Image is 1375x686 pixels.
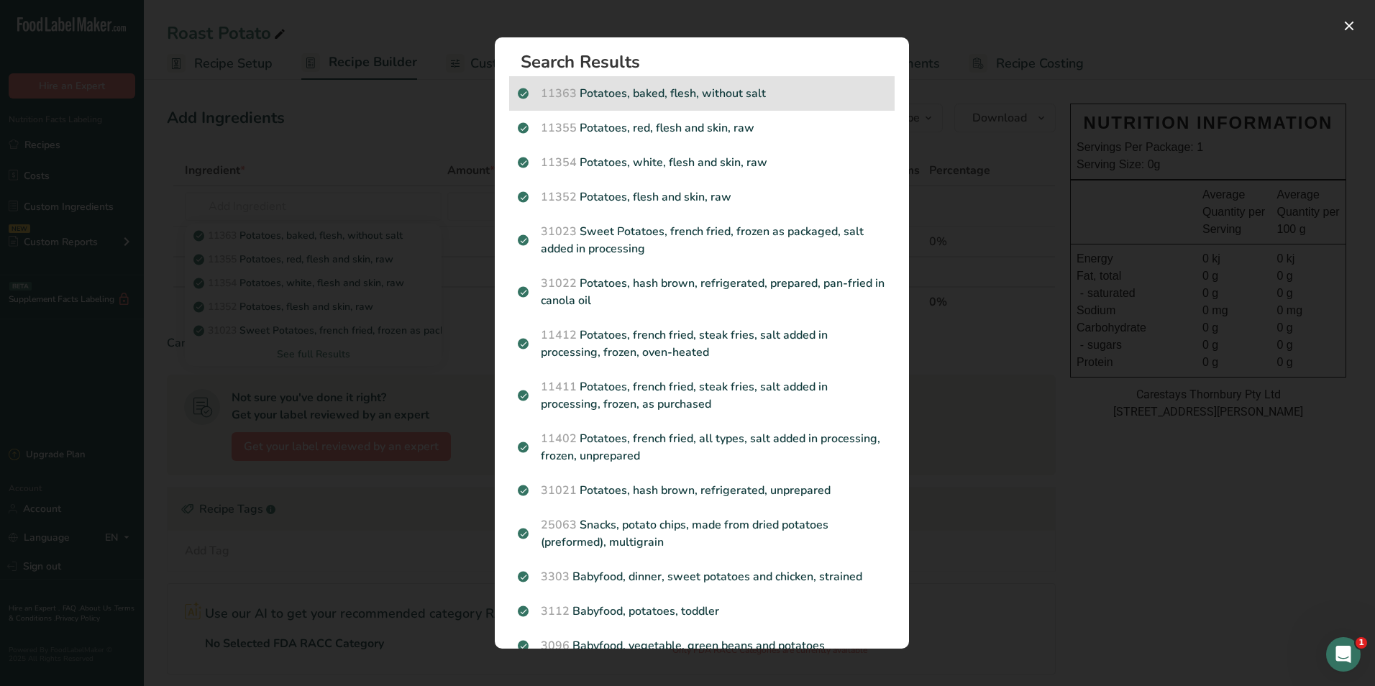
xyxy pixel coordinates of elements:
[541,603,570,619] span: 3112
[518,119,886,137] p: Potatoes, red, flesh and skin, raw
[518,516,886,551] p: Snacks, potato chips, made from dried potatoes (preformed), multigrain
[518,154,886,171] p: Potatoes, white, flesh and skin, raw
[541,517,577,533] span: 25063
[541,86,577,101] span: 11363
[541,327,577,343] span: 11412
[541,120,577,136] span: 11355
[541,379,577,395] span: 11411
[518,275,886,309] p: Potatoes, hash brown, refrigerated, prepared, pan-fried in canola oil
[521,53,895,70] h1: Search Results
[518,603,886,620] p: Babyfood, potatoes, toddler
[541,224,577,239] span: 31023
[541,275,577,291] span: 31022
[541,431,577,447] span: 11402
[518,188,886,206] p: Potatoes, flesh and skin, raw
[518,568,886,585] p: Babyfood, dinner, sweet potatoes and chicken, strained
[541,638,570,654] span: 3096
[518,430,886,465] p: Potatoes, french fried, all types, salt added in processing, frozen, unprepared
[518,326,886,361] p: Potatoes, french fried, steak fries, salt added in processing, frozen, oven-heated
[1326,637,1361,672] iframe: Intercom live chat
[518,378,886,413] p: Potatoes, french fried, steak fries, salt added in processing, frozen, as purchased
[541,483,577,498] span: 31021
[1356,637,1367,649] span: 1
[541,569,570,585] span: 3303
[518,637,886,654] p: Babyfood, vegetable, green beans and potatoes
[541,155,577,170] span: 11354
[518,85,886,102] p: Potatoes, baked, flesh, without salt
[518,482,886,499] p: Potatoes, hash brown, refrigerated, unprepared
[518,223,886,257] p: Sweet Potatoes, french fried, frozen as packaged, salt added in processing
[541,189,577,205] span: 11352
